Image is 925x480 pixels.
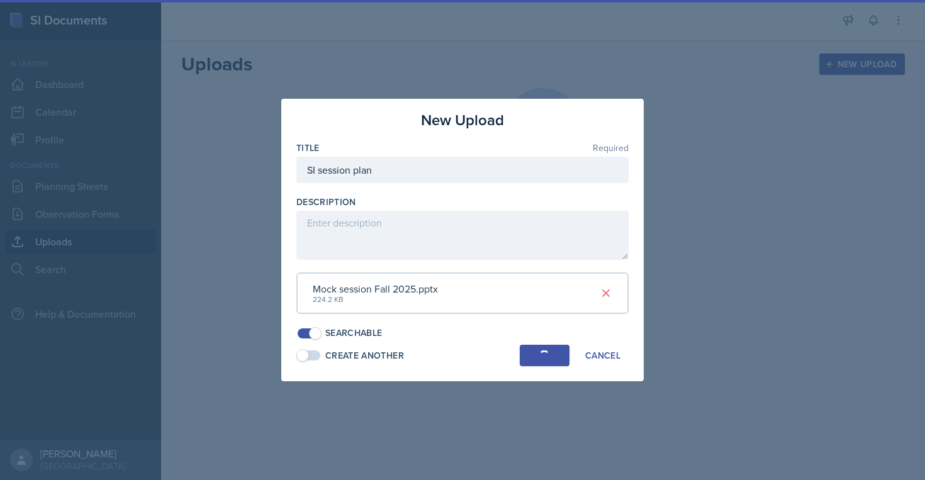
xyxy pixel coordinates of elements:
div: Cancel [585,350,620,360]
h3: New Upload [421,109,504,131]
span: Required [593,143,629,152]
div: Mock session Fall 2025.pptx [313,281,438,296]
input: Enter title [296,157,629,183]
button: Cancel [577,345,629,366]
label: Description [296,196,356,208]
label: Title [296,142,320,154]
div: Searchable [325,327,383,340]
div: 224.2 KB [313,294,438,305]
div: Create Another [325,349,404,362]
